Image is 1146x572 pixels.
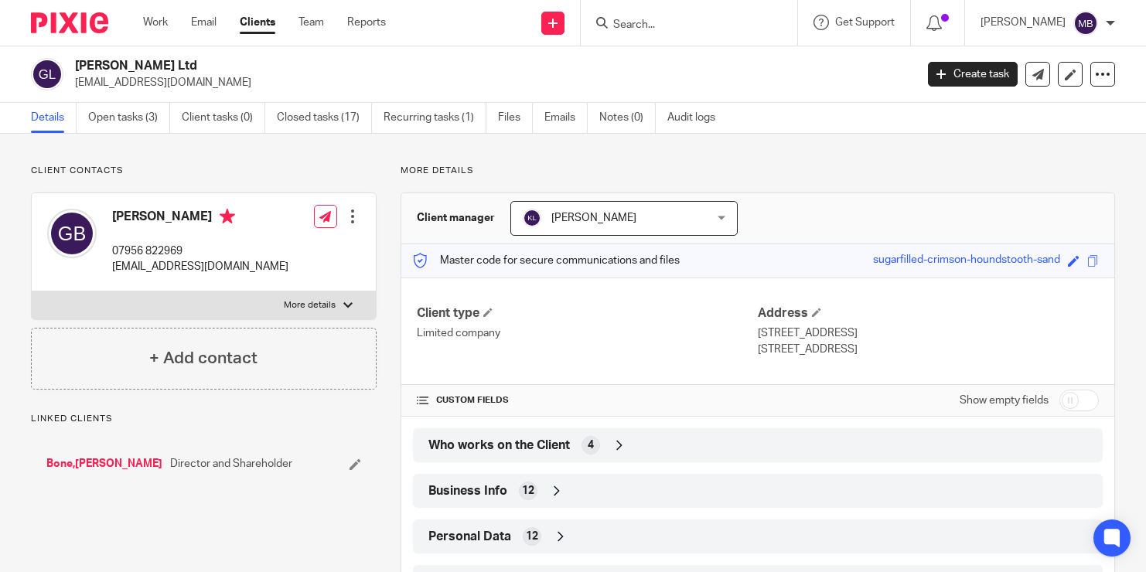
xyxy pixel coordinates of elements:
[551,213,636,223] span: [PERSON_NAME]
[182,103,265,133] a: Client tasks (0)
[1073,11,1098,36] img: svg%3E
[240,15,275,30] a: Clients
[284,299,336,312] p: More details
[417,394,758,407] h4: CUSTOM FIELDS
[31,12,108,33] img: Pixie
[401,165,1115,177] p: More details
[835,17,895,28] span: Get Support
[143,15,168,30] a: Work
[599,103,656,133] a: Notes (0)
[31,165,377,177] p: Client contacts
[417,210,495,226] h3: Client manager
[523,209,541,227] img: svg%3E
[758,342,1099,357] p: [STREET_ADDRESS]
[873,252,1060,270] div: sugarfilled-crimson-houndstooth-sand
[417,325,758,341] p: Limited company
[667,103,727,133] a: Audit logs
[112,209,288,228] h4: [PERSON_NAME]
[112,243,288,259] p: 07956 822969
[347,15,386,30] a: Reports
[498,103,533,133] a: Files
[170,456,292,472] span: Director and Shareholder
[31,413,377,425] p: Linked clients
[31,103,77,133] a: Details
[758,325,1099,341] p: [STREET_ADDRESS]
[413,253,680,268] p: Master code for secure communications and files
[428,529,511,545] span: Personal Data
[75,58,738,74] h2: [PERSON_NAME] Ltd
[417,305,758,322] h4: Client type
[384,103,486,133] a: Recurring tasks (1)
[960,393,1049,408] label: Show empty fields
[75,75,905,90] p: [EMAIL_ADDRESS][DOMAIN_NAME]
[47,209,97,258] img: svg%3E
[522,483,534,499] span: 12
[46,456,162,472] a: Bone,[PERSON_NAME]
[928,62,1018,87] a: Create task
[112,259,288,274] p: [EMAIL_ADDRESS][DOMAIN_NAME]
[428,483,507,499] span: Business Info
[526,529,538,544] span: 12
[191,15,217,30] a: Email
[588,438,594,453] span: 4
[758,305,1099,322] h4: Address
[220,209,235,224] i: Primary
[298,15,324,30] a: Team
[149,346,258,370] h4: + Add contact
[88,103,170,133] a: Open tasks (3)
[544,103,588,133] a: Emails
[981,15,1066,30] p: [PERSON_NAME]
[31,58,63,90] img: svg%3E
[277,103,372,133] a: Closed tasks (17)
[612,19,751,32] input: Search
[428,438,570,454] span: Who works on the Client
